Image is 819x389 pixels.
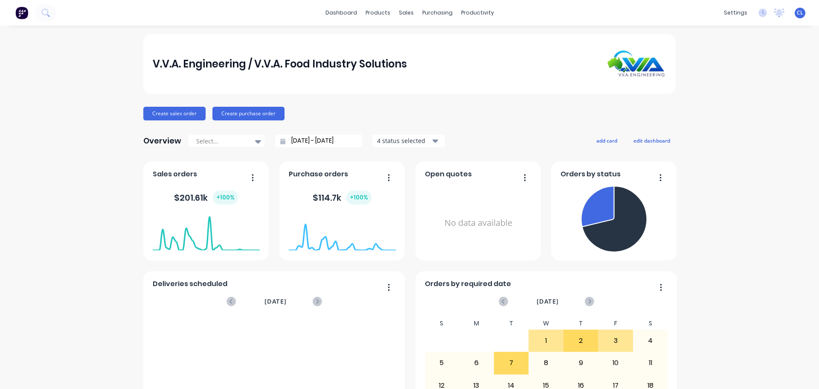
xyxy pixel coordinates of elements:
[143,132,181,149] div: Overview
[633,317,668,330] div: S
[346,190,372,205] div: + 100 %
[425,279,511,289] span: Orders by required date
[395,6,418,19] div: sales
[425,352,459,374] div: 5
[174,190,238,205] div: $ 201.61k
[212,107,285,120] button: Create purchase order
[633,330,668,351] div: 4
[797,9,803,17] span: CL
[153,279,227,289] span: Deliveries scheduled
[313,190,372,205] div: $ 114.7k
[561,169,621,179] span: Orders by status
[143,107,206,120] button: Create sales order
[564,352,598,374] div: 9
[372,135,445,147] button: 4 status selected
[790,360,810,380] iframe: Intercom live chat
[628,135,676,146] button: edit dashboard
[591,135,623,146] button: add card
[457,6,498,19] div: productivity
[321,6,361,19] a: dashboard
[459,317,494,330] div: M
[418,6,457,19] div: purchasing
[459,352,494,374] div: 6
[607,50,666,77] img: V.V.A. Engineering / V.V.A. Food Industry Solutions
[361,6,395,19] div: products
[424,317,459,330] div: S
[537,297,559,306] span: [DATE]
[289,169,348,179] span: Purchase orders
[494,352,529,374] div: 7
[598,352,633,374] div: 10
[720,6,752,19] div: settings
[494,317,529,330] div: T
[529,317,563,330] div: W
[264,297,287,306] span: [DATE]
[564,330,598,351] div: 2
[633,352,668,374] div: 11
[15,6,28,19] img: Factory
[153,169,197,179] span: Sales orders
[529,352,563,374] div: 8
[425,169,472,179] span: Open quotes
[598,330,633,351] div: 3
[377,136,431,145] div: 4 status selected
[529,330,563,351] div: 1
[153,56,407,73] div: V.V.A. Engineering / V.V.A. Food Industry Solutions
[213,190,238,205] div: + 100 %
[425,183,532,263] div: No data available
[563,317,598,330] div: T
[598,317,633,330] div: F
